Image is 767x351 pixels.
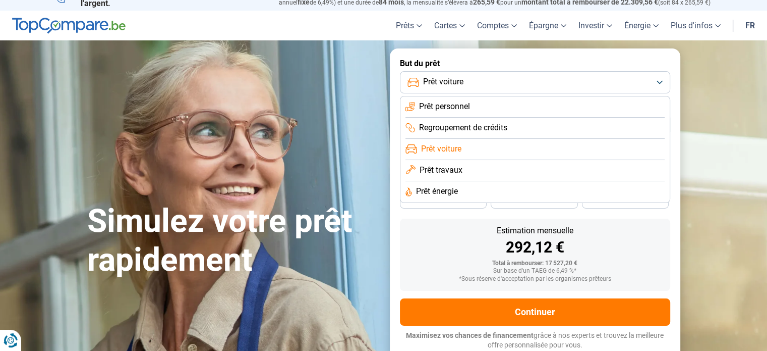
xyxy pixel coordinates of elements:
[400,71,670,93] button: Prêt voiture
[12,18,126,34] img: TopCompare
[739,11,761,40] a: fr
[428,11,471,40] a: Cartes
[408,260,662,267] div: Total à rembourser: 17 527,20 €
[471,11,523,40] a: Comptes
[419,122,507,133] span: Regroupement de crédits
[408,276,662,283] div: *Sous réserve d'acceptation par les organismes prêteurs
[400,59,670,68] label: But du prêt
[421,143,461,155] span: Prêt voiture
[423,76,463,87] span: Prêt voiture
[665,11,727,40] a: Plus d'infos
[406,331,534,339] span: Maximisez vos chances de financement
[419,101,470,112] span: Prêt personnel
[408,268,662,275] div: Sur base d'un TAEG de 6,49 %*
[408,240,662,255] div: 292,12 €
[614,198,636,204] span: 24 mois
[420,165,462,176] span: Prêt travaux
[400,298,670,326] button: Continuer
[390,11,428,40] a: Prêts
[572,11,618,40] a: Investir
[408,227,662,235] div: Estimation mensuelle
[87,202,378,280] h1: Simulez votre prêt rapidement
[432,198,454,204] span: 36 mois
[523,198,545,204] span: 30 mois
[618,11,665,40] a: Énergie
[523,11,572,40] a: Épargne
[400,331,670,350] p: grâce à nos experts et trouvez la meilleure offre personnalisée pour vous.
[416,186,458,197] span: Prêt énergie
